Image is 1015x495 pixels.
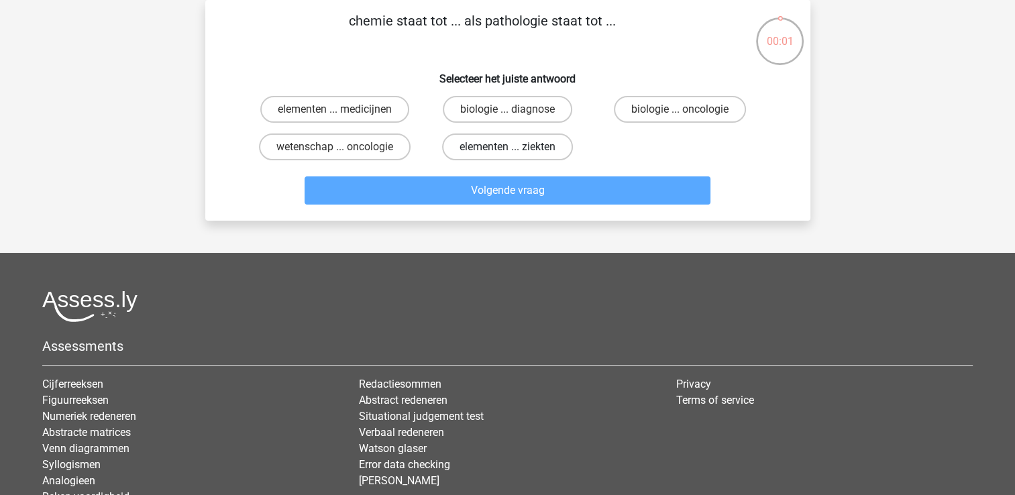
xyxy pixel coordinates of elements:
a: Abstracte matrices [42,426,131,439]
a: Watson glaser [359,442,427,455]
a: Error data checking [359,458,450,471]
a: Syllogismen [42,458,101,471]
h5: Assessments [42,338,973,354]
button: Volgende vraag [305,176,710,205]
a: Cijferreeksen [42,378,103,390]
a: Venn diagrammen [42,442,129,455]
label: elementen ... ziekten [442,133,573,160]
a: Privacy [676,378,711,390]
a: Terms of service [676,394,754,406]
a: Analogieen [42,474,95,487]
label: biologie ... diagnose [443,96,572,123]
a: Figuurreeksen [42,394,109,406]
a: Numeriek redeneren [42,410,136,423]
img: Assessly logo [42,290,138,322]
a: Situational judgement test [359,410,484,423]
div: 00:01 [755,16,805,50]
a: Abstract redeneren [359,394,447,406]
label: elementen ... medicijnen [260,96,409,123]
label: wetenschap ... oncologie [259,133,411,160]
p: chemie staat tot ... als pathologie staat tot ... [227,11,739,51]
a: Verbaal redeneren [359,426,444,439]
a: [PERSON_NAME] [359,474,439,487]
a: Redactiesommen [359,378,441,390]
label: biologie ... oncologie [614,96,746,123]
h6: Selecteer het juiste antwoord [227,62,789,85]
